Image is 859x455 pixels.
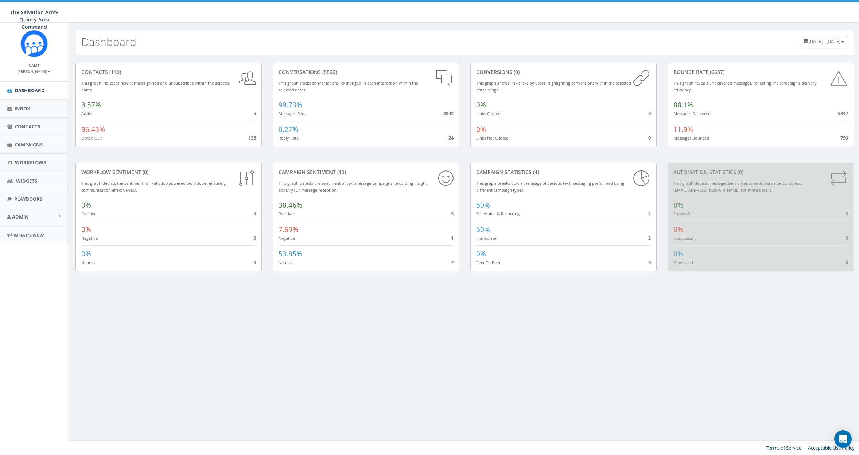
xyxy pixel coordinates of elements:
small: [PERSON_NAME] [18,69,51,74]
a: [PERSON_NAME] [18,68,51,74]
small: Neutral [279,260,293,265]
span: 0% [81,200,91,210]
small: Positive [279,211,294,216]
span: 0 [846,259,848,266]
small: This graph indicates new contacts gained and unsubscribes within the selected dates. [81,80,230,93]
span: 5 [253,110,256,117]
small: Neutral [81,260,96,265]
span: 5847 [838,110,848,117]
a: Terms of Service [766,444,801,451]
small: Added [81,111,94,116]
small: Opted Out [81,135,102,141]
span: Admin [12,213,29,220]
span: 11.9% [673,125,693,134]
span: 790 [840,134,848,141]
div: Automation Statistics [673,169,848,176]
span: 38.46% [279,200,302,210]
small: Peer To Peer [476,260,501,265]
div: Bounce Rate [673,68,848,76]
small: This graph tracks conversations, exchanged in each interaction within the selected dates. [279,80,418,93]
span: 0 [253,235,256,241]
span: (6637) [708,68,724,75]
div: Campaign Sentiment [279,169,453,176]
span: The Salvation Army Quincy Area Command [10,9,58,30]
span: 0 [648,134,651,141]
small: Negative [81,235,98,241]
small: This graph shows link clicks by users, highlighting conversions within the selected dates range. [476,80,631,93]
span: 0 [648,259,651,266]
small: Links Not Clicked [476,135,509,141]
span: 0% [673,200,683,210]
span: 7 [451,259,454,266]
span: 0% [476,100,486,110]
span: (0) [141,169,148,176]
span: 0% [476,125,486,134]
span: (0) [736,169,743,176]
small: Unsuccessful [673,235,698,241]
span: 2 [648,210,651,217]
small: Messages Bounced [673,135,709,141]
span: 50% [476,200,490,210]
span: [DATE] - [DATE] [808,38,840,44]
span: 7.69% [279,225,298,234]
span: What's New [13,232,44,238]
small: This graph breaks down the usage of various text messaging performed using different campaign types. [476,180,624,193]
span: (13) [336,169,346,176]
span: Campaigns [15,141,43,148]
small: This graph depicts messages sent via automation standards. Contact [EMAIL_ADDRESS][DOMAIN_NAME] f... [673,180,803,193]
span: (8866) [321,68,337,75]
span: 0% [673,225,683,234]
span: 99.73% [279,100,302,110]
img: Rally_Corp_Icon_1.png [20,30,48,57]
span: 0 [846,235,848,241]
span: Workflows [15,159,46,166]
small: Messages Delivered [673,111,711,116]
div: conversations [279,68,453,76]
span: 50% [476,225,490,234]
span: 0 [253,210,256,217]
div: conversions [476,68,651,76]
span: 24 [448,134,454,141]
span: 0.27% [279,125,298,134]
span: 0% [673,249,683,259]
small: Messages Sent [279,111,306,116]
span: Inbox [15,105,30,112]
span: 96.43% [81,125,105,134]
span: 135 [248,134,256,141]
small: Negative [279,235,295,241]
small: This graph reveals undelivered messages, reflecting the campaign's delivery efficiency. [673,80,817,93]
div: contacts [81,68,256,76]
span: Widgets [16,177,37,184]
small: This graph depicts the sentiment for RallyBot-powered workflows, ensuring communication effective... [81,180,226,193]
span: 0 [253,259,256,266]
span: 1 [451,235,454,241]
small: Reply Rate [279,135,299,141]
small: Scheduled & Recurring [476,211,520,216]
span: (140) [108,68,121,75]
span: Playbooks [14,196,42,202]
span: 2 [648,235,651,241]
span: Contacts [15,123,40,130]
a: Acceptable Use Policy [808,444,855,451]
span: 0% [81,225,91,234]
span: 0% [81,249,91,259]
div: Campaign Statistics [476,169,651,176]
span: Dashboard [15,87,45,94]
div: Workflow Sentiment [81,169,256,176]
span: 3.57% [81,100,101,110]
span: 88.1% [673,100,693,110]
span: 0 [648,110,651,117]
small: This graph depicts the sentiment of text message campaigns, providing insight about your message ... [279,180,427,193]
small: Successful [673,211,693,216]
span: 53.85% [279,249,302,259]
small: Scheduled [673,260,693,265]
small: Immediate [476,235,496,241]
span: 5 [451,210,454,217]
small: Positive [81,211,96,216]
small: Links Clicked [476,111,501,116]
span: (4) [532,169,539,176]
div: Open Intercom Messenger [834,430,852,448]
span: 0 [846,210,848,217]
h2: Dashboard [81,36,136,48]
small: Name [28,63,40,68]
